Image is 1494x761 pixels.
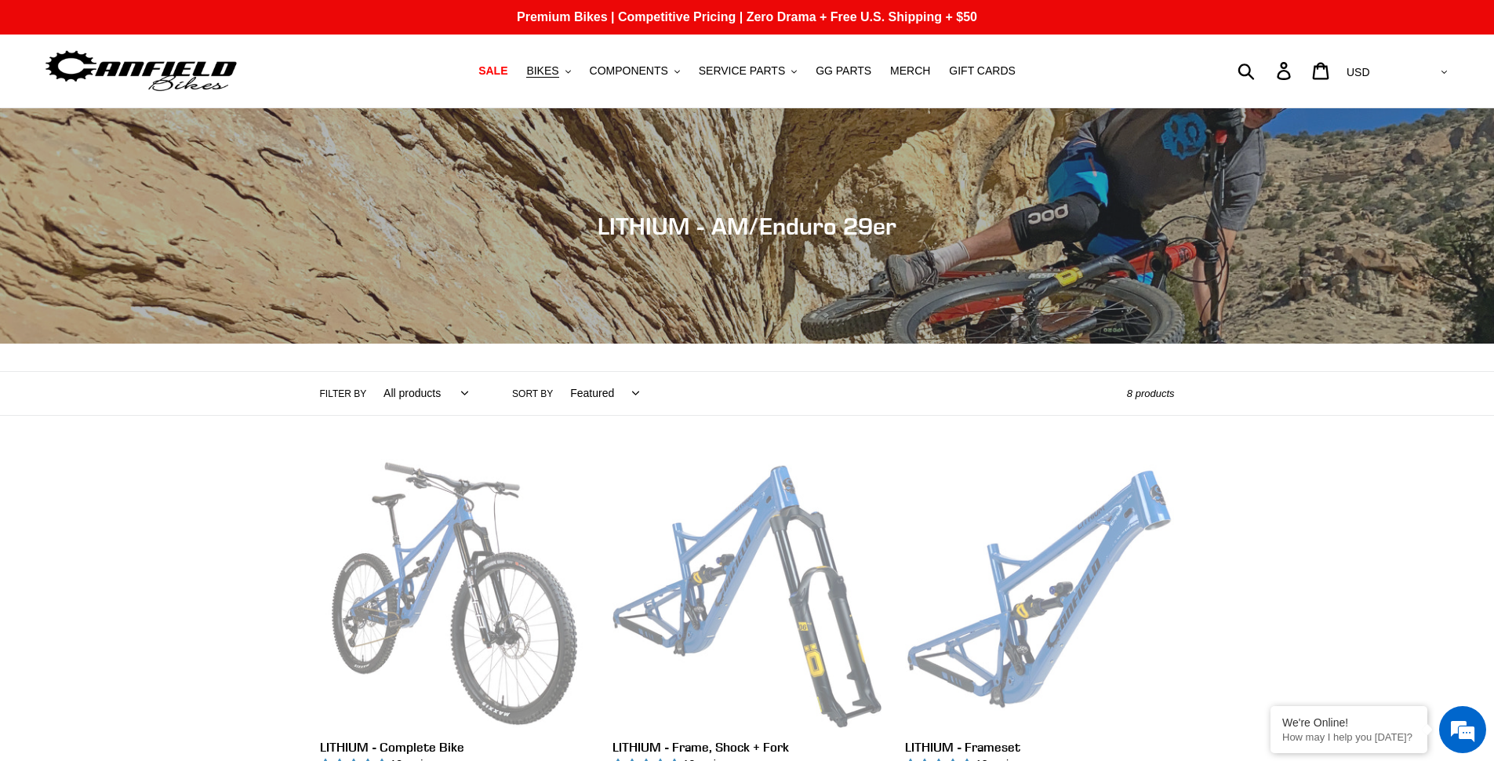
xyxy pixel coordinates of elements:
[882,60,938,82] a: MERCH
[582,60,688,82] button: COMPONENTS
[320,387,367,401] label: Filter by
[949,64,1016,78] span: GIFT CARDS
[1282,716,1416,729] div: We're Online!
[699,64,785,78] span: SERVICE PARTS
[478,64,507,78] span: SALE
[471,60,515,82] a: SALE
[512,387,553,401] label: Sort by
[691,60,805,82] button: SERVICE PARTS
[1246,53,1286,88] input: Search
[816,64,871,78] span: GG PARTS
[890,64,930,78] span: MERCH
[1282,731,1416,743] p: How may I help you today?
[598,212,896,240] span: LITHIUM - AM/Enduro 29er
[808,60,879,82] a: GG PARTS
[518,60,578,82] button: BIKES
[590,64,668,78] span: COMPONENTS
[1127,388,1175,399] span: 8 products
[43,46,239,96] img: Canfield Bikes
[941,60,1023,82] a: GIFT CARDS
[526,64,558,78] span: BIKES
